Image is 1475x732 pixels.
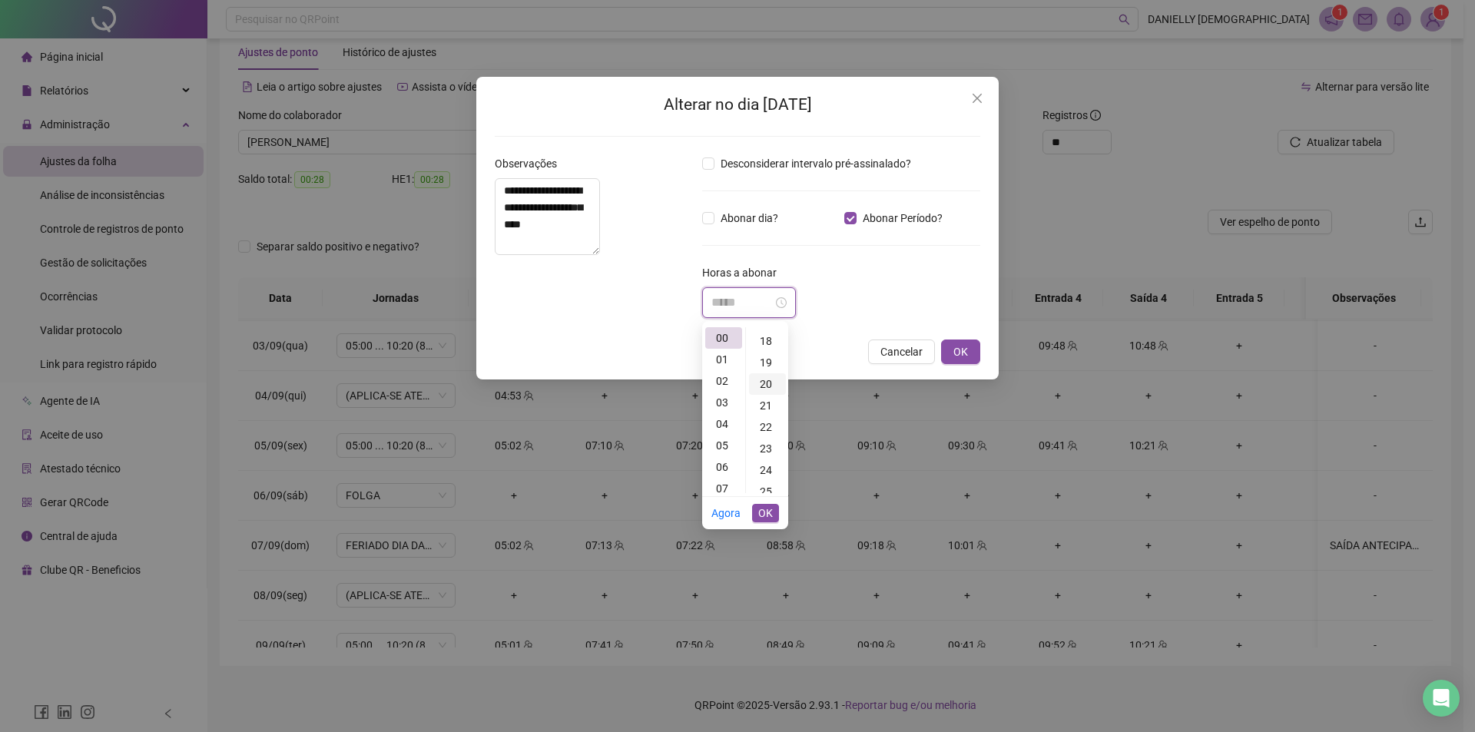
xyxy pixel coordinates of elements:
span: Cancelar [880,343,923,360]
div: 07 [705,478,742,499]
div: 19 [749,352,786,373]
div: 03 [705,392,742,413]
div: 00 [705,327,742,349]
div: 06 [705,456,742,478]
button: Cancelar [868,340,935,364]
label: Horas a abonar [702,264,787,281]
span: OK [953,343,968,360]
div: 22 [749,416,786,438]
button: Close [965,86,989,111]
div: 24 [749,459,786,481]
div: 05 [705,435,742,456]
div: 21 [749,395,786,416]
button: OK [752,504,779,522]
div: 20 [749,373,786,395]
div: 23 [749,438,786,459]
h2: Alterar no dia [DATE] [495,92,980,118]
span: Desconsiderar intervalo pré-assinalado? [714,155,917,172]
label: Observações [495,155,567,172]
div: 18 [749,330,786,352]
div: 04 [705,413,742,435]
button: OK [941,340,980,364]
div: 25 [749,481,786,502]
div: Open Intercom Messenger [1423,680,1460,717]
span: OK [758,505,773,522]
span: close [971,92,983,104]
span: Abonar dia? [714,210,784,227]
span: Abonar Período? [857,210,949,227]
div: 01 [705,349,742,370]
a: Agora [711,507,741,519]
div: 02 [705,370,742,392]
